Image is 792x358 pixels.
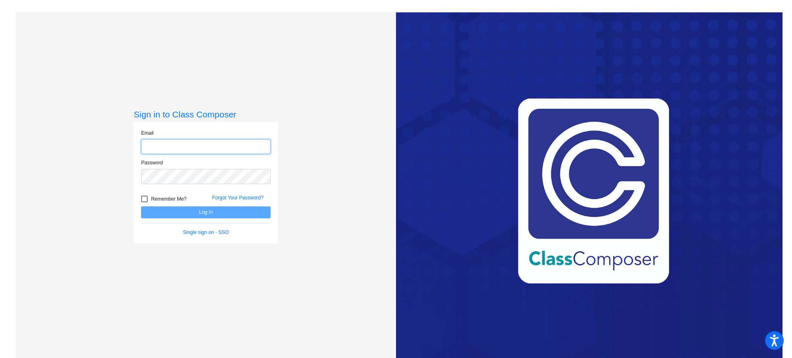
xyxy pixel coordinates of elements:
[212,195,264,201] a: Forgot Your Password?
[141,206,271,218] button: Log In
[141,129,153,137] label: Email
[141,159,163,166] label: Password
[134,109,278,119] h3: Sign in to Class Composer
[183,229,229,235] a: Single sign on - SSO
[151,194,186,204] span: Remember Me?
